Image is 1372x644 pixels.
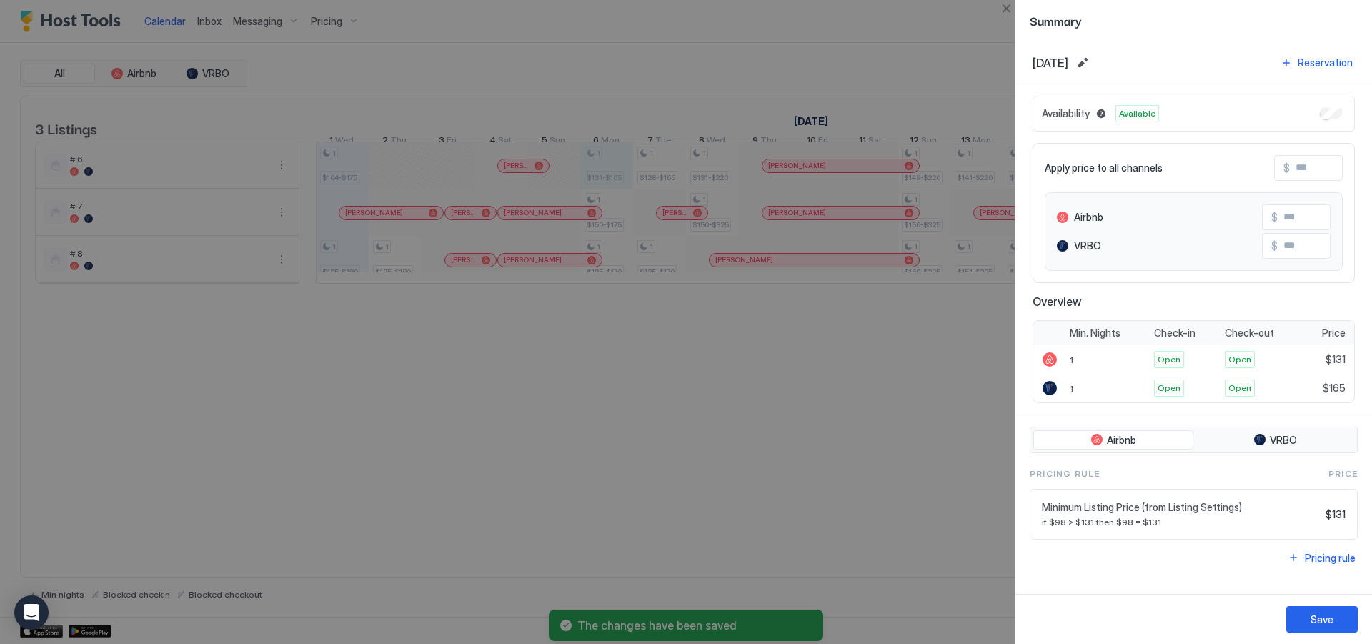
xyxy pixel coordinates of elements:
span: Summary [1030,11,1358,29]
button: Save [1286,606,1358,633]
span: Available [1119,107,1155,120]
span: Minimum Listing Price (from Listing Settings) [1042,501,1320,514]
span: 1 [1070,383,1073,394]
span: Open [1158,353,1180,366]
button: Edit date range [1074,54,1091,71]
div: tab-group [1030,427,1358,454]
span: Price [1328,467,1358,480]
span: Open [1158,382,1180,395]
span: $ [1283,162,1290,174]
span: Check-in [1154,327,1195,340]
span: $131 [1326,508,1346,521]
span: Apply price to all channels [1045,162,1163,174]
span: 1 [1070,355,1073,365]
button: Blocked dates override all pricing rules and remain unavailable until manually unblocked [1093,105,1110,122]
span: Price [1322,327,1346,340]
span: VRBO [1270,434,1297,447]
button: Airbnb [1033,430,1193,450]
span: if $98 > $131 then $98 = $131 [1042,517,1320,527]
div: Open Intercom Messenger [14,595,49,630]
div: Pricing rule [1305,550,1356,565]
span: $ [1271,239,1278,252]
div: Reservation [1298,55,1353,70]
span: $165 [1323,382,1346,395]
span: Open [1228,353,1251,366]
span: Availability [1042,107,1090,120]
span: Open [1228,382,1251,395]
span: $ [1271,211,1278,224]
span: $131 [1326,353,1346,366]
span: Airbnb [1107,434,1136,447]
span: Min. Nights [1070,327,1120,340]
span: Overview [1033,294,1355,309]
span: Pricing Rule [1030,467,1100,480]
button: Pricing rule [1286,548,1358,568]
button: VRBO [1196,430,1354,450]
span: [DATE] [1033,56,1068,70]
span: Check-out [1225,327,1274,340]
span: Airbnb [1074,211,1103,224]
button: Reservation [1278,53,1355,72]
span: VRBO [1074,239,1101,252]
div: Save [1311,612,1333,627]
